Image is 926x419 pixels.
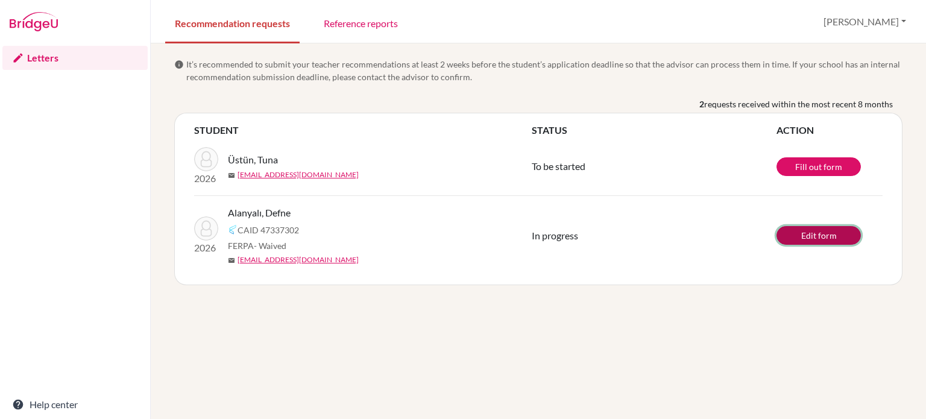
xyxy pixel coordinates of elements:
[238,169,359,180] a: [EMAIL_ADDRESS][DOMAIN_NAME]
[532,160,585,172] span: To be started
[194,123,532,137] th: STUDENT
[238,224,299,236] span: CAID 47337302
[228,239,286,252] span: FERPA
[165,2,300,43] a: Recommendation requests
[228,206,291,220] span: Alanyalı, Defne
[194,216,218,241] img: Alanyalı, Defne
[194,241,218,255] p: 2026
[704,98,893,110] span: requests received within the most recent 8 months
[532,230,578,241] span: In progress
[186,58,902,83] span: It’s recommended to submit your teacher recommendations at least 2 weeks before the student’s app...
[194,147,218,171] img: Üstün, Tuna
[532,123,776,137] th: STATUS
[776,226,861,245] a: Edit form
[174,60,184,69] span: info
[228,225,238,235] img: Common App logo
[228,257,235,264] span: mail
[238,254,359,265] a: [EMAIL_ADDRESS][DOMAIN_NAME]
[776,157,861,176] a: Fill out form
[314,2,408,43] a: Reference reports
[254,241,286,251] span: - Waived
[2,392,148,417] a: Help center
[776,123,883,137] th: ACTION
[194,171,218,186] p: 2026
[699,98,704,110] b: 2
[228,172,235,179] span: mail
[818,10,912,33] button: [PERSON_NAME]
[10,12,58,31] img: Bridge-U
[228,153,278,167] span: Üstün, Tuna
[2,46,148,70] a: Letters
